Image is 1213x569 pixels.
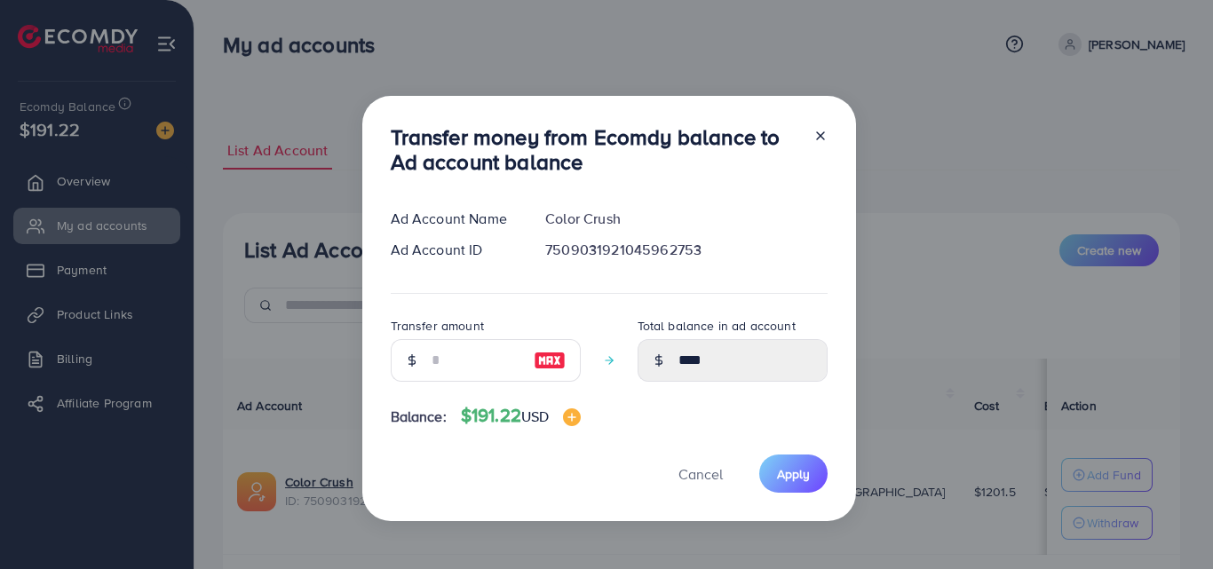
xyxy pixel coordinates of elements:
label: Total balance in ad account [638,317,796,335]
span: Balance: [391,407,447,427]
iframe: Chat [1138,489,1200,556]
span: USD [521,407,549,426]
img: image [534,350,566,371]
div: Ad Account ID [377,240,532,260]
img: image [563,408,581,426]
h4: $191.22 [461,405,582,427]
div: Color Crush [531,209,841,229]
label: Transfer amount [391,317,484,335]
h3: Transfer money from Ecomdy balance to Ad account balance [391,124,799,176]
button: Cancel [656,454,745,493]
span: Apply [777,465,810,483]
div: 7509031921045962753 [531,240,841,260]
div: Ad Account Name [377,209,532,229]
span: Cancel [678,464,723,484]
button: Apply [759,454,828,493]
